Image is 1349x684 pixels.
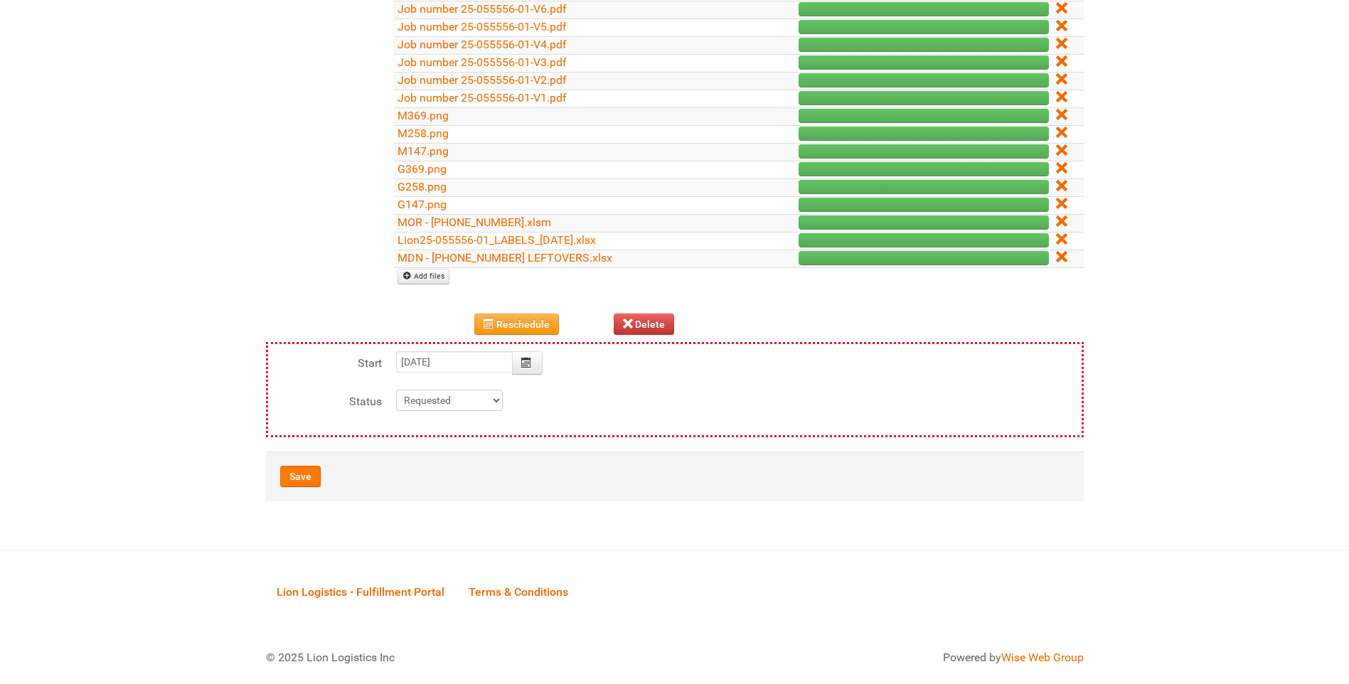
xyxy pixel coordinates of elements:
[398,38,567,51] a: Job number 25-055556-01-V4.pdf
[277,585,444,599] span: Lion Logistics - Fulfillment Portal
[280,466,321,487] button: Save
[1001,651,1084,664] a: Wise Web Group
[398,109,449,122] a: M369.png
[268,390,382,410] label: Status
[469,585,568,599] span: Terms & Conditions
[398,55,567,69] a: Job number 25-055556-01-V3.pdf
[398,144,449,158] a: M147.png
[398,251,612,264] a: MDN - [PHONE_NUMBER] LEFTOVERS.xlsx
[398,215,551,229] a: MOR - [PHONE_NUMBER].xlsm
[398,20,567,33] a: Job number 25-055556-01-V5.pdf
[458,569,579,613] a: Terms & Conditions
[614,314,675,335] button: Delete
[398,162,447,176] a: G369.png
[398,269,450,284] a: Add files
[398,233,596,247] a: Lion25-055556-01_LABELS_[DATE].xlsx
[255,638,668,677] div: © 2025 Lion Logistics Inc
[398,2,567,16] a: Job number 25-055556-01-V6.pdf
[268,351,382,372] label: Start
[266,569,455,613] a: Lion Logistics - Fulfillment Portal
[398,91,567,105] a: Job number 25-055556-01-V1.pdf
[398,73,567,87] a: Job number 25-055556-01-V2.pdf
[512,351,543,375] button: Calendar
[398,180,447,193] a: G258.png
[693,649,1084,666] div: Powered by
[398,198,447,211] a: G147.png
[398,127,449,140] a: M258.png
[474,314,559,335] button: Reschedule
